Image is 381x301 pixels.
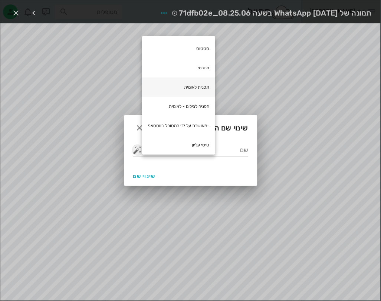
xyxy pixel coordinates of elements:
div: פנורמי [142,58,215,77]
div: סטטוס [142,39,215,58]
div: שינוי שם הקובץ [124,115,257,138]
span: שינוי שם [133,173,156,179]
button: שינוי שם [130,169,159,183]
div: הפניה לצילום - לאומית [142,97,215,116]
div: -מאושרת על ידי המטופל בווטסאפ [142,116,215,135]
div: סיטי עליון [142,135,215,155]
div: תכנית לאומית [142,77,215,97]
